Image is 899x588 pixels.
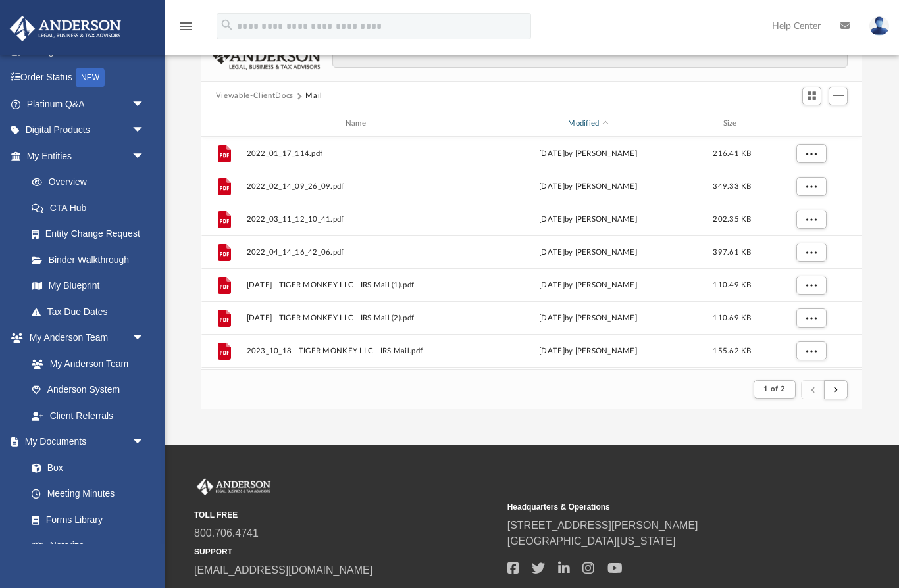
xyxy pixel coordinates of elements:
button: Add [829,87,848,105]
button: More options [796,177,826,197]
span: arrow_drop_down [132,429,158,456]
a: My Anderson Team [18,351,151,377]
a: Anderson System [18,377,158,403]
span: 349.33 KB [713,183,751,190]
a: Order StatusNEW [9,64,165,91]
span: 397.61 KB [713,249,751,256]
a: Tax Due Dates [18,299,165,325]
button: More options [796,276,826,295]
span: 2022_04_14_16_42_06.pdf [246,248,470,257]
button: Mail [305,90,322,102]
div: [DATE] by [PERSON_NAME] [476,214,700,226]
span: 155.62 KB [713,347,751,355]
button: 1 of 2 [754,380,795,399]
span: arrow_drop_down [132,143,158,170]
div: [DATE] by [PERSON_NAME] [476,345,700,357]
button: More options [796,308,826,328]
a: My Anderson Teamarrow_drop_down [9,325,158,351]
a: Digital Productsarrow_drop_down [9,117,165,143]
a: My Blueprint [18,273,158,299]
a: CTA Hub [18,195,165,221]
a: [STREET_ADDRESS][PERSON_NAME] [507,520,698,531]
a: Box [18,454,151,481]
span: 1 of 2 [763,385,785,393]
a: My Documentsarrow_drop_down [9,429,158,455]
a: menu [178,25,193,34]
a: Overview [18,169,165,195]
span: 2022_01_17_114.pdf [246,149,470,158]
span: 202.35 KB [713,216,751,223]
small: TOLL FREE [194,509,498,521]
div: [DATE] by [PERSON_NAME] [476,148,700,160]
div: [DATE] by [PERSON_NAME] [476,312,700,324]
a: Client Referrals [18,403,158,429]
button: More options [796,341,826,361]
span: [DATE] - TIGER MONKEY LLC - IRS Mail (1).pdf [246,281,470,289]
div: Size [706,118,758,130]
span: 110.69 KB [713,314,751,322]
a: Binder Walkthrough [18,247,165,273]
div: Name [245,118,470,130]
a: Notarize [18,533,158,559]
span: 2022_03_11_12_10_41.pdf [246,215,470,224]
span: 216.41 KB [713,150,751,157]
button: Viewable-ClientDocs [216,90,294,102]
img: Anderson Advisors Platinum Portal [6,16,125,41]
button: More options [796,243,826,262]
div: id [207,118,240,130]
a: Meeting Minutes [18,481,158,507]
a: [GEOGRAPHIC_DATA][US_STATE] [507,535,676,547]
span: arrow_drop_down [132,325,158,352]
div: [DATE] by [PERSON_NAME] [476,181,700,193]
img: Anderson Advisors Platinum Portal [194,478,273,495]
div: Modified [476,118,700,130]
span: arrow_drop_down [132,117,158,144]
a: [EMAIL_ADDRESS][DOMAIN_NAME] [194,564,372,576]
i: search [220,18,234,32]
button: Switch to Grid View [802,87,822,105]
div: [DATE] by [PERSON_NAME] [476,247,700,258]
input: Search files and folders [332,43,848,68]
a: Platinum Q&Aarrow_drop_down [9,91,165,117]
button: More options [796,210,826,230]
a: Entity Change Request [18,221,165,247]
a: My Entitiesarrow_drop_down [9,143,165,169]
span: 2022_02_14_09_26_09.pdf [246,182,470,191]
div: NEW [76,68,105,87]
small: SUPPORT [194,546,498,558]
span: [DATE] - TIGER MONKEY LLC - IRS Mail (2).pdf [246,314,470,322]
span: 2023_10_18 - TIGER MONKEY LLC - IRS Mail.pdf [246,347,470,355]
a: 800.706.4741 [194,527,259,539]
span: 110.49 KB [713,282,751,289]
i: menu [178,18,193,34]
div: [DATE] by [PERSON_NAME] [476,280,700,291]
small: Headquarters & Operations [507,501,811,513]
img: User Pic [869,16,889,36]
a: Forms Library [18,506,151,533]
button: More options [796,144,826,164]
div: grid [201,137,862,370]
span: arrow_drop_down [132,91,158,118]
div: id [764,118,856,130]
